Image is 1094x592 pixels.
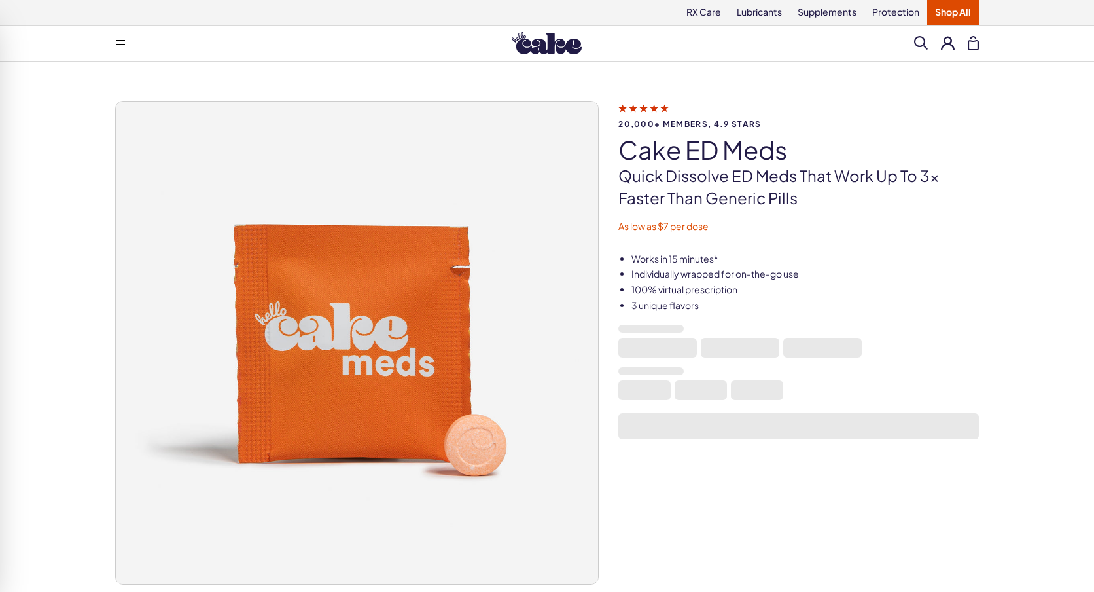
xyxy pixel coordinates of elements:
[631,299,979,312] li: 3 unique flavors
[618,120,979,128] span: 20,000+ members, 4.9 stars
[618,136,979,164] h1: Cake ED Meds
[618,102,979,128] a: 20,000+ members, 4.9 stars
[116,102,598,584] img: Cake ED Meds
[631,268,979,281] li: Individually wrapped for on-the-go use
[618,220,979,233] p: As low as $7 per dose
[631,284,979,297] li: 100% virtual prescription
[512,32,582,54] img: Hello Cake
[618,165,979,209] p: Quick dissolve ED Meds that work up to 3x faster than generic pills
[631,253,979,266] li: Works in 15 minutes*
